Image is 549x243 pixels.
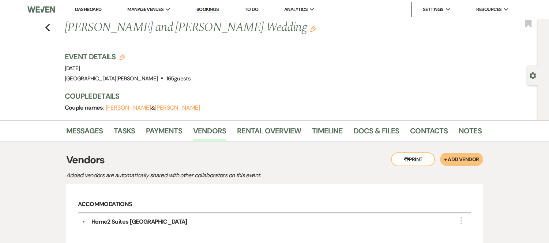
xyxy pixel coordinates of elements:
a: Payments [146,125,182,141]
span: [GEOGRAPHIC_DATA][PERSON_NAME] [65,75,158,82]
a: Docs & Files [354,125,399,141]
button: ▼ [79,220,88,224]
a: Tasks [114,125,135,141]
h3: Vendors [66,152,483,168]
h3: Event Details [65,52,191,62]
a: Contacts [410,125,448,141]
a: Notes [459,125,482,141]
button: [PERSON_NAME] [155,105,200,111]
a: Vendors [193,125,226,141]
img: Weven Logo [27,2,55,17]
button: + Add Vendor [440,153,483,166]
h3: Couple Details [65,91,474,101]
a: To Do [245,6,258,12]
span: Analytics [284,6,308,13]
span: Manage Venues [127,6,163,13]
span: 165 guests [166,75,191,82]
button: Open lead details [530,72,536,79]
button: [PERSON_NAME] [106,105,151,111]
h1: [PERSON_NAME] and [PERSON_NAME] Wedding [65,19,392,37]
a: Messages [66,125,103,141]
span: [DATE] [65,65,80,72]
span: Couple names: [65,104,106,111]
span: & [106,104,200,111]
h6: Accommodations [78,196,471,213]
p: Added vendors are automatically shared with other collaborators on this event. [66,171,322,180]
div: Home2 Suites [GEOGRAPHIC_DATA] [91,217,187,226]
a: Bookings [196,6,219,13]
span: Resources [476,6,501,13]
a: Timeline [312,125,343,141]
button: Print [391,152,435,166]
button: Edit [310,26,316,32]
a: Dashboard [75,6,101,12]
a: Rental Overview [237,125,301,141]
span: Settings [423,6,444,13]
